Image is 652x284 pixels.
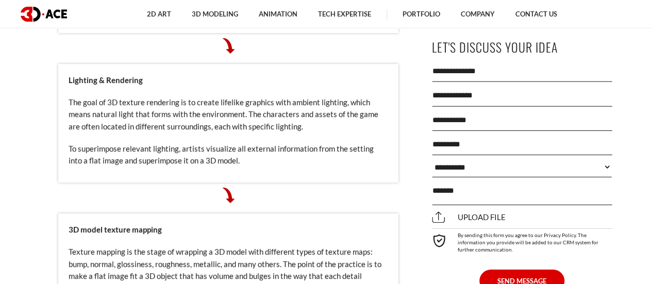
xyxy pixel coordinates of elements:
[21,7,67,22] img: logo dark
[69,225,162,234] strong: 3D model texture mapping
[69,75,143,85] strong: Lighting & Rendering
[432,228,612,253] div: By sending this form you agree to our Privacy Policy. The information you provide will be added t...
[69,143,388,167] p: To superimpose relevant lighting, artists visualize all external information from the setting int...
[69,96,388,132] p: The goal of 3D texture rendering is to create lifelike graphics with ambient lighting, which mean...
[221,188,236,203] img: Pointer
[432,36,612,59] p: Let's Discuss Your Idea
[221,38,236,54] img: Pointer
[432,213,506,222] span: Upload file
